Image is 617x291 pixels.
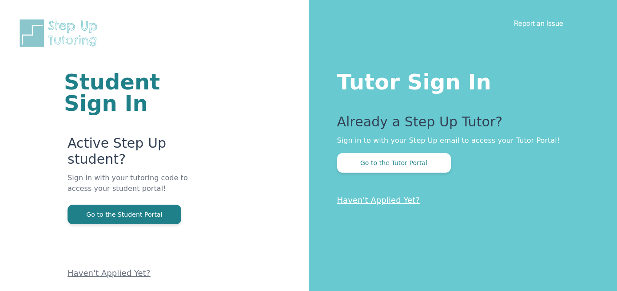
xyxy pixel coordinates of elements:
button: Go to the Tutor Portal [337,153,451,173]
a: Go to the Student Portal [68,210,181,218]
button: Go to the Student Portal [68,205,181,224]
img: Step Up Tutoring horizontal logo [18,18,103,48]
h1: Tutor Sign In [337,68,582,93]
a: Haven't Applied Yet? [68,268,151,278]
p: Already a Step Up Tutor? [337,114,582,135]
a: Report an Issue [514,19,563,28]
p: Sign in with your tutoring code to access your student portal! [68,173,202,205]
a: Haven't Applied Yet? [337,195,420,205]
p: Sign in to with your Step Up email to access your Tutor Portal! [337,135,582,146]
a: Go to the Tutor Portal [337,158,451,167]
p: Active Step Up student? [68,135,202,173]
h1: Student Sign In [64,71,202,114]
